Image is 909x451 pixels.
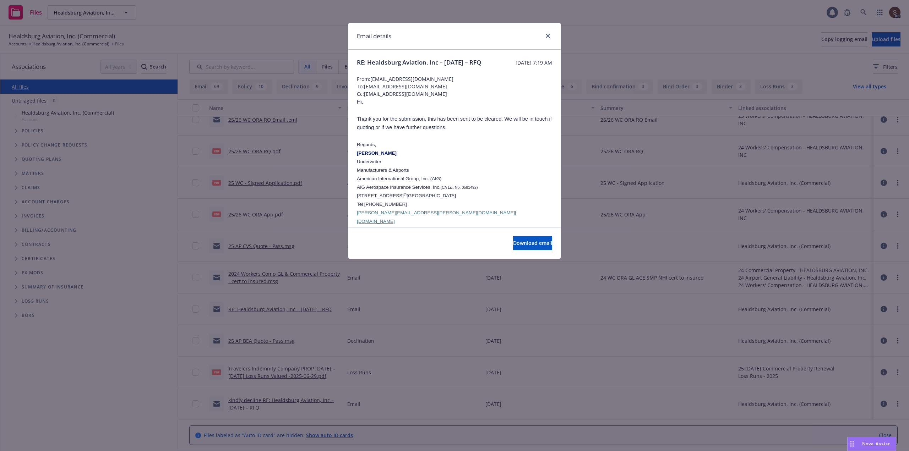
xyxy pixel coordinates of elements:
span: RE: Healdsburg Aviation, Inc – [DATE] – RFQ [357,58,481,67]
sup: th [404,192,407,196]
span: Underwriter [357,159,381,164]
span: From: [EMAIL_ADDRESS][DOMAIN_NAME] [357,75,552,83]
span: Cc: [EMAIL_ADDRESS][DOMAIN_NAME] [357,90,552,98]
span: [STREET_ADDRESS] [GEOGRAPHIC_DATA] [357,193,456,198]
span: Regards [357,142,376,147]
h1: Email details [357,32,391,41]
div: Drag to move [848,437,856,451]
span: To: [EMAIL_ADDRESS][DOMAIN_NAME] [357,83,552,90]
span: [DOMAIN_NAME] [357,219,395,224]
span: [DATE] 7:19 AM [516,59,552,66]
span: [PERSON_NAME] [357,150,397,156]
span: Nova Assist [862,441,890,447]
span: AIG Aerospace Insurance Services, Inc. [357,185,441,190]
button: Download email [513,236,552,250]
span: American International Group, Inc. (AIG) [357,176,442,181]
span: Thank you for the submission, this has been sent to be cleared. We will be in touch if quoting or... [357,116,552,130]
span: Hi, [357,99,363,105]
span: Download email [513,240,552,246]
a: close [544,32,552,40]
button: Nova Assist [847,437,896,451]
a: [DOMAIN_NAME] [357,218,395,224]
span: Tel [PHONE_NUMBER] [357,202,407,207]
span: Manufacturers & Airports [357,167,409,173]
span: (CA Lic. No. 0581492) [441,185,478,189]
span: | [515,210,516,215]
a: [PERSON_NAME][EMAIL_ADDRESS][PERSON_NAME][DOMAIN_NAME] [357,210,515,215]
span: , [375,142,376,147]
